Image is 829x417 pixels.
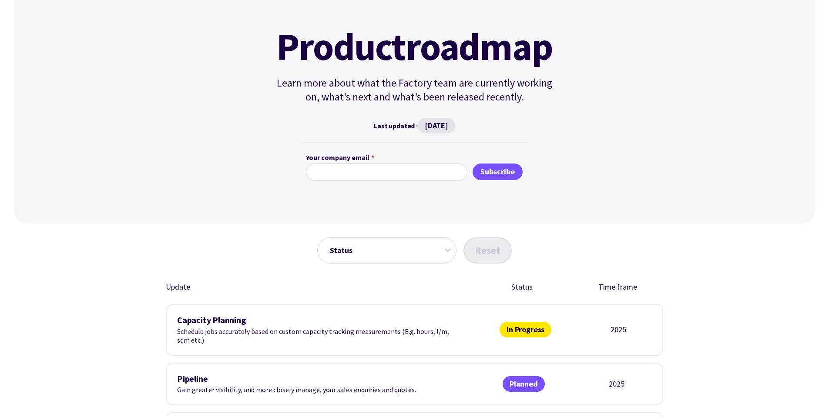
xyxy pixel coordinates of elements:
[177,374,456,384] h3: Pipeline
[273,76,557,104] p: Learn more about what the Factory team are currently working on, what’s next and what’s been rele...
[177,374,456,394] div: Gain greater visibility, and more closely manage, your sales enquiries and quotes.
[785,375,829,417] iframe: Chat Widget
[177,315,456,344] div: Schedule jobs accurately based on custom capacity tracking measurements (E.g. hours, l/m, sqm etc.)
[592,379,641,389] div: 2025
[166,281,453,294] div: Update
[503,376,545,392] span: Planned
[472,163,524,181] input: Subscribe
[595,324,641,335] div: 2025
[591,281,644,294] div: Time frame
[177,315,456,325] h3: Capacity Planning
[418,118,455,133] span: [DATE]
[273,27,557,66] h1: Product
[500,322,551,337] span: In Progress
[306,152,369,163] span: Your company email
[273,118,557,133] div: Last updated ·
[463,237,512,264] button: Reset
[406,27,553,66] mark: roadmap
[496,281,548,294] div: Status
